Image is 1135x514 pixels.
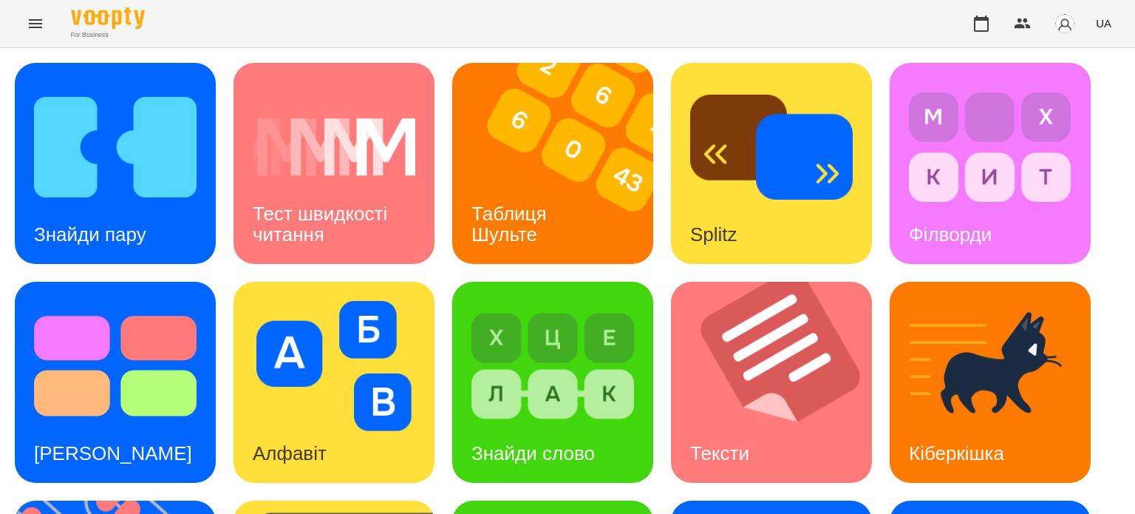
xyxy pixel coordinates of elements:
[909,442,1004,464] h3: Кіберкішка
[253,301,415,431] img: Алфавіт
[671,282,872,483] a: ТекстиТексти
[909,301,1071,431] img: Кіберкішка
[690,442,749,464] h3: Тексти
[15,63,216,264] a: Знайди паруЗнайди пару
[1090,10,1117,37] button: UA
[15,282,216,483] a: Тест Струпа[PERSON_NAME]
[452,63,653,264] a: Таблиця ШультеТаблиця Шульте
[34,82,197,212] img: Знайди пару
[671,63,872,264] a: SplitzSplitz
[1096,16,1111,31] span: UA
[34,301,197,431] img: Тест Струпа
[452,282,653,483] a: Знайди словоЗнайди слово
[671,282,890,483] img: Тексти
[253,82,415,212] img: Тест швидкості читання
[71,30,145,40] span: For Business
[890,282,1091,483] a: КіберкішкаКіберкішка
[471,442,595,464] h3: Знайди слово
[909,82,1071,212] img: Філворди
[909,223,992,246] h3: Філворди
[234,282,434,483] a: АлфавітАлфавіт
[18,6,53,41] button: Menu
[253,203,392,245] h3: Тест швидкості читання
[890,63,1091,264] a: ФілвордиФілворди
[471,203,552,245] h3: Таблиця Шульте
[34,442,192,464] h3: [PERSON_NAME]
[71,7,145,29] img: Voopty Logo
[690,82,853,212] img: Splitz
[234,63,434,264] a: Тест швидкості читанняТест швидкості читання
[452,63,672,264] img: Таблиця Шульте
[253,442,327,464] h3: Алфавіт
[471,301,634,431] img: Знайди слово
[690,223,737,246] h3: Splitz
[34,223,146,246] h3: Знайди пару
[1054,13,1075,34] img: avatar_s.png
